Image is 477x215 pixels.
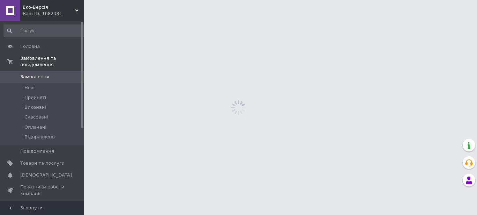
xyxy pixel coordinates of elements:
[20,160,65,166] span: Товари та послуги
[24,124,46,130] span: Оплачені
[24,104,46,110] span: Виконані
[20,74,49,80] span: Замовлення
[24,94,46,101] span: Прийняті
[20,55,84,68] span: Замовлення та повідомлення
[3,24,86,37] input: Пошук
[23,10,84,17] div: Ваш ID: 1682381
[20,184,65,196] span: Показники роботи компанії
[24,134,55,140] span: Відправлено
[24,114,48,120] span: Скасовані
[20,148,54,155] span: Повідомлення
[20,172,72,178] span: [DEMOGRAPHIC_DATA]
[24,85,35,91] span: Нові
[23,4,75,10] span: Еко-Версія
[20,43,40,50] span: Головна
